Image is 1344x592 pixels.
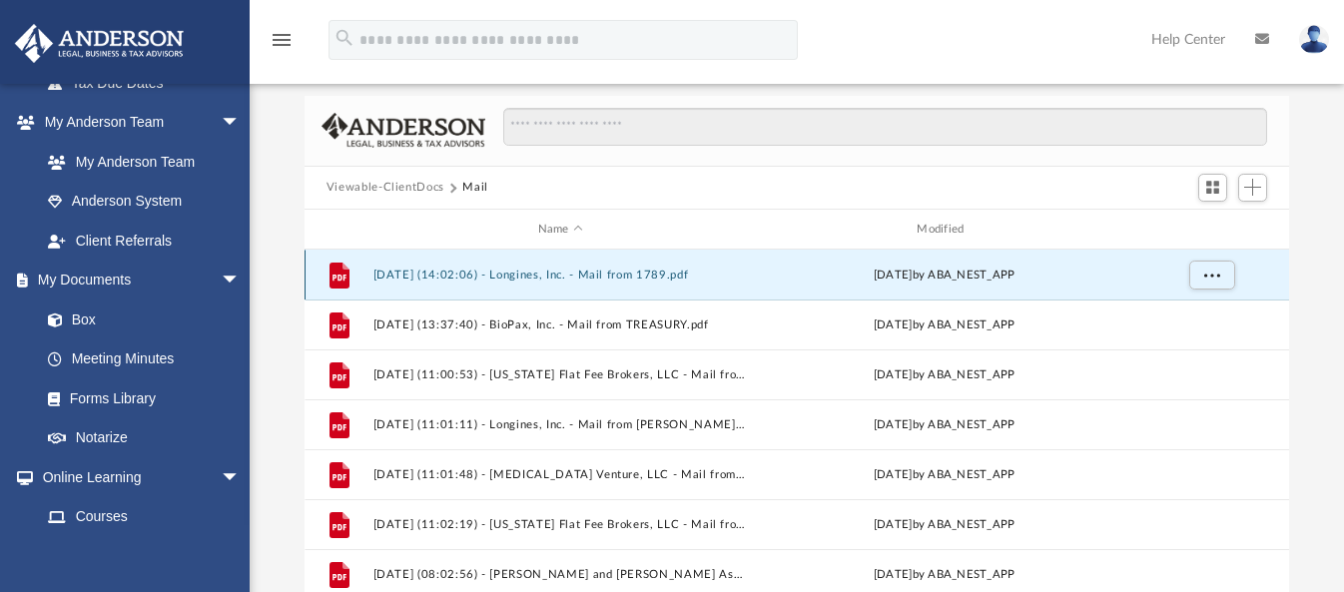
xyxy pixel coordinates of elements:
button: Add [1238,174,1268,202]
div: [DATE] by ABA_NEST_APP [757,516,1132,534]
button: [DATE] (11:00:53) - [US_STATE] Flat Fee Brokers, LLC - Mail from [PERSON_NAME].pdf [372,368,748,381]
img: User Pic [1299,25,1329,54]
div: [DATE] by ABA_NEST_APP [757,466,1132,484]
i: search [334,27,355,49]
a: Online Learningarrow_drop_down [14,457,261,497]
a: Meeting Minutes [28,339,261,379]
button: Viewable-ClientDocs [327,179,444,197]
img: Anderson Advisors Platinum Portal [9,24,190,63]
button: Mail [462,179,488,197]
button: [DATE] (14:02:06) - Longines, Inc. - Mail from 1789.pdf [372,269,748,282]
div: id [1140,221,1280,239]
a: Client Referrals [28,221,261,261]
div: [DATE] by ABA_NEST_APP [757,316,1132,334]
a: Courses [28,497,261,537]
button: [DATE] (13:37:40) - BioPax, Inc. - Mail from TREASURY.pdf [372,318,748,331]
span: arrow_drop_down [221,457,261,498]
div: Modified [756,221,1131,239]
span: arrow_drop_down [221,103,261,144]
div: [DATE] by ABA_NEST_APP [757,416,1132,434]
span: arrow_drop_down [221,261,261,301]
div: [DATE] by ABA_NEST_APP [757,366,1132,384]
div: id [314,221,363,239]
div: Name [371,221,747,239]
a: Notarize [28,418,261,458]
i: menu [270,28,294,52]
a: My Documentsarrow_drop_down [14,261,261,300]
button: [DATE] (11:02:19) - [US_STATE] Flat Fee Brokers, LLC - Mail from [PERSON_NAME].pdf [372,518,748,531]
div: [DATE] by ABA_NEST_APP [757,267,1132,285]
input: Search files and folders [503,108,1268,146]
a: Anderson System [28,182,261,222]
a: Forms Library [28,378,251,418]
a: menu [270,38,294,52]
div: [DATE] by ABA_NEST_APP [757,566,1132,584]
button: [DATE] (08:02:56) - [PERSON_NAME] and [PERSON_NAME] Associates, LLC - Mail from [PERSON_NAME].pdf [372,568,748,581]
button: More options [1188,261,1234,291]
a: My Anderson Teamarrow_drop_down [14,103,261,143]
a: My Anderson Team [28,142,251,182]
button: [DATE] (11:01:11) - Longines, Inc. - Mail from [PERSON_NAME].pdf [372,418,748,431]
a: Box [28,299,251,339]
button: [DATE] (11:01:48) - [MEDICAL_DATA] Venture, LLC - Mail from [PERSON_NAME].pdf [372,468,748,481]
button: Switch to Grid View [1198,174,1228,202]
